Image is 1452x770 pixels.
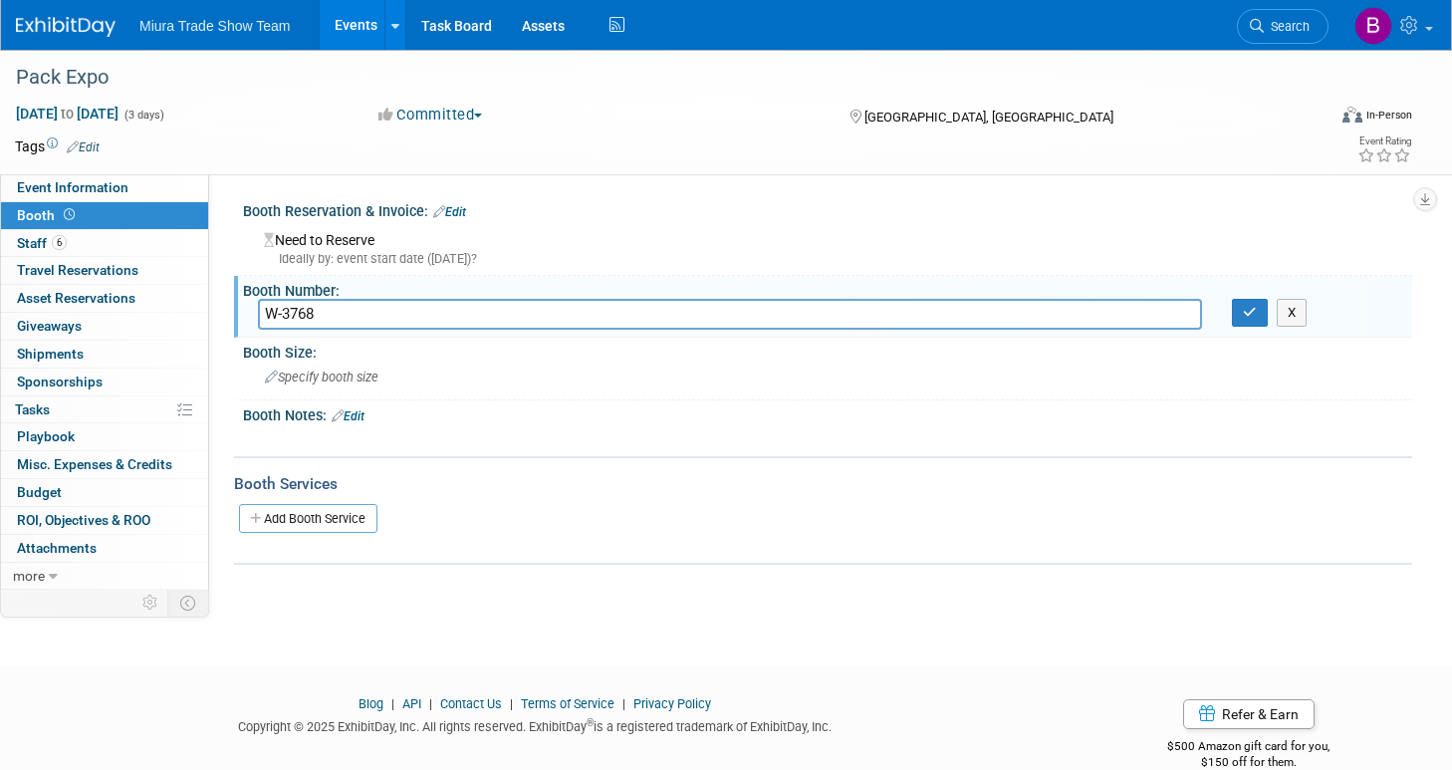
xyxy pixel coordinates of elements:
div: Booth Services [234,473,1412,495]
a: Playbook [1,423,208,450]
span: Giveaways [17,318,82,334]
div: Event Rating [1357,136,1411,146]
a: Booth [1,202,208,229]
a: Travel Reservations [1,257,208,284]
a: Asset Reservations [1,285,208,312]
span: Attachments [17,540,97,556]
a: Blog [359,696,383,711]
span: | [424,696,437,711]
span: Event Information [17,179,128,195]
div: Pack Expo [9,60,1294,96]
a: Add Booth Service [239,504,377,533]
a: Event Information [1,174,208,201]
a: more [1,563,208,590]
a: Refer & Earn [1183,699,1315,729]
span: Staff [17,235,67,251]
div: Booth Size: [243,338,1412,363]
a: Search [1237,9,1329,44]
span: Misc. Expenses & Credits [17,456,172,472]
button: Committed [371,105,490,126]
span: Booth not reserved yet [60,207,79,222]
a: Edit [433,205,466,219]
span: 6 [52,235,67,250]
span: Asset Reservations [17,290,135,306]
span: Booth [17,207,79,223]
span: ROI, Objectives & ROO [17,512,150,528]
a: Misc. Expenses & Credits [1,451,208,478]
span: | [617,696,630,711]
a: Sponsorships [1,369,208,395]
span: Miura Trade Show Team [139,18,290,34]
span: Shipments [17,346,84,362]
div: In-Person [1365,108,1412,123]
a: Giveaways [1,313,208,340]
sup: ® [587,717,594,728]
span: Travel Reservations [17,262,138,278]
td: Personalize Event Tab Strip [133,590,168,616]
a: API [402,696,421,711]
a: ROI, Objectives & ROO [1,507,208,534]
div: Copyright © 2025 ExhibitDay, Inc. All rights reserved. ExhibitDay is a registered trademark of Ex... [15,713,1056,736]
a: Terms of Service [521,696,614,711]
a: Attachments [1,535,208,562]
span: Tasks [15,401,50,417]
a: Staff6 [1,230,208,257]
a: Privacy Policy [633,696,711,711]
span: more [13,568,45,584]
span: Budget [17,484,62,500]
span: (3 days) [122,109,164,122]
a: Edit [332,409,364,423]
span: [DATE] [DATE] [15,105,120,123]
span: | [505,696,518,711]
img: Brittany Jordan [1354,7,1392,45]
div: Booth Reservation & Invoice: [243,196,1412,222]
span: | [386,696,399,711]
a: Contact Us [440,696,502,711]
span: Search [1264,19,1310,34]
a: Shipments [1,341,208,368]
td: Tags [15,136,100,156]
div: Booth Number: [243,276,1412,301]
span: Sponsorships [17,374,103,389]
a: Tasks [1,396,208,423]
span: [GEOGRAPHIC_DATA], [GEOGRAPHIC_DATA] [864,110,1113,125]
td: Toggle Event Tabs [168,590,209,616]
span: Playbook [17,428,75,444]
div: Booth Notes: [243,400,1412,426]
div: Need to Reserve [258,225,1397,268]
a: Edit [67,140,100,154]
div: Event Format [1204,104,1412,133]
span: Specify booth size [265,370,378,385]
a: Budget [1,479,208,506]
span: to [58,106,77,122]
img: ExhibitDay [16,17,116,37]
button: X [1277,299,1308,327]
div: Ideally by: event start date ([DATE])? [264,250,1397,268]
img: Format-Inperson.png [1342,107,1362,123]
